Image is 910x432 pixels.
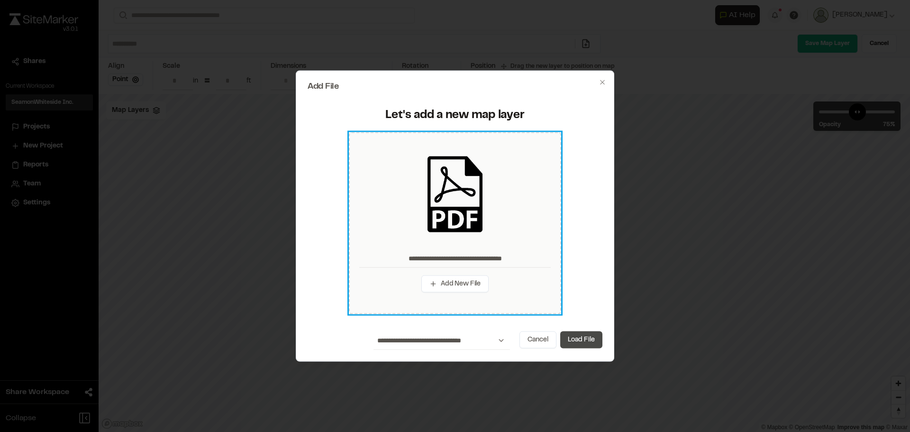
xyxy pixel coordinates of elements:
img: pdf_black_icon.png [417,156,493,232]
button: Load File [560,331,602,349]
div: Add New File [349,132,561,314]
h2: Add File [308,82,602,91]
button: Cancel [519,331,556,349]
button: Add New File [421,275,489,292]
div: Let's add a new map layer [313,108,597,123]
